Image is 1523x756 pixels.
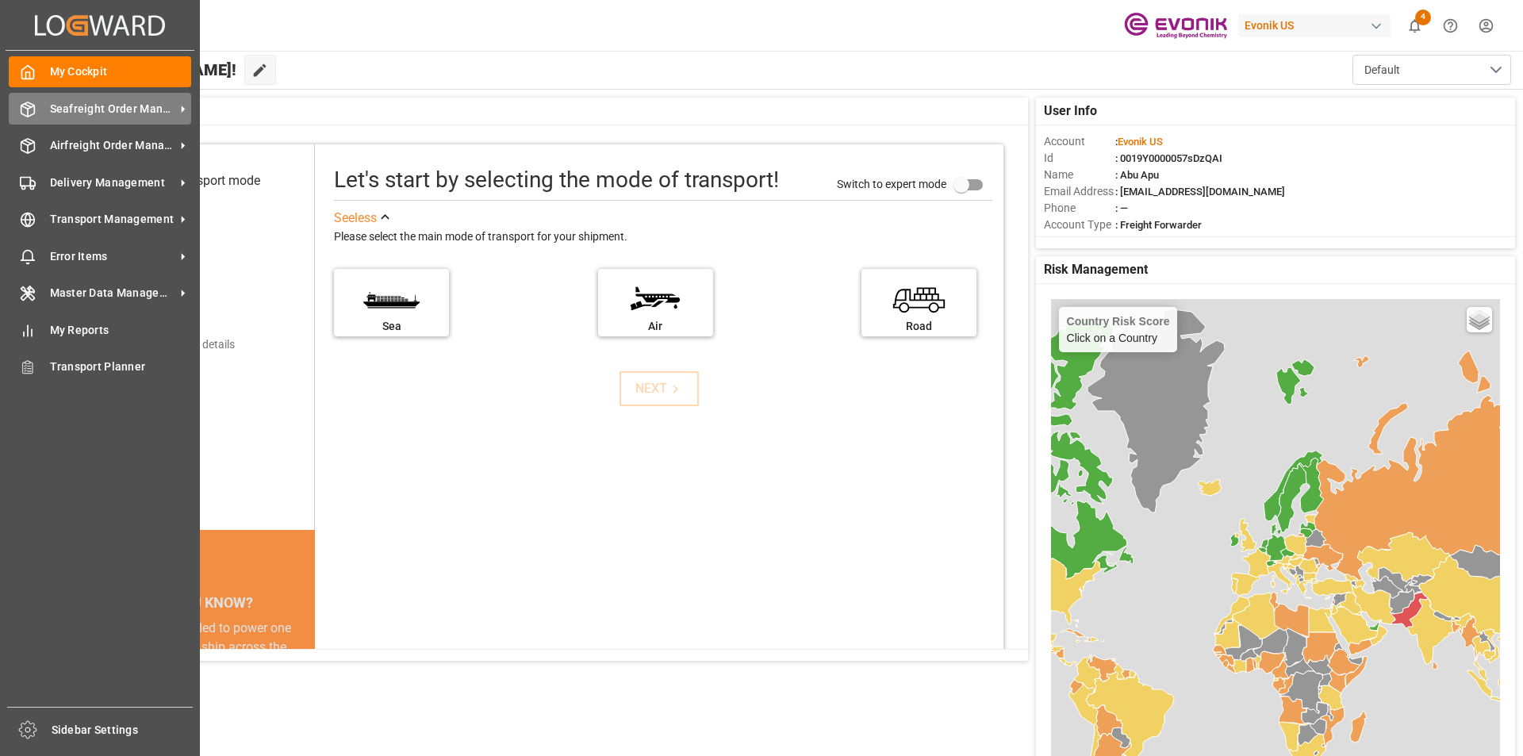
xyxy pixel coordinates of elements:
[1397,8,1433,44] button: show 4 new notifications
[1044,167,1115,183] span: Name
[1115,136,1163,148] span: :
[1118,136,1163,148] span: Evonik US
[334,228,992,247] div: Please select the main mode of transport for your shipment.
[86,585,315,619] div: DID YOU KNOW?
[50,285,175,301] span: Master Data Management
[9,351,191,382] a: Transport Planner
[50,175,175,191] span: Delivery Management
[1364,62,1400,79] span: Default
[1433,8,1468,44] button: Help Center
[606,318,705,335] div: Air
[635,379,684,398] div: NEXT
[105,619,296,733] div: The energy needed to power one large container ship across the ocean in a single day is the same ...
[837,177,946,190] span: Switch to expert mode
[869,318,969,335] div: Road
[1067,315,1170,344] div: Click on a Country
[1467,307,1492,332] a: Layers
[1352,55,1511,85] button: open menu
[334,163,779,197] div: Let's start by selecting the mode of transport!
[50,211,175,228] span: Transport Management
[1044,133,1115,150] span: Account
[1044,183,1115,200] span: Email Address
[50,359,192,375] span: Transport Planner
[1115,186,1285,198] span: : [EMAIL_ADDRESS][DOMAIN_NAME]
[1115,152,1222,164] span: : 0019Y0000057sDzQAI
[1044,150,1115,167] span: Id
[1415,10,1431,25] span: 4
[1044,200,1115,217] span: Phone
[293,619,315,752] button: next slide / item
[620,371,699,406] button: NEXT
[50,101,175,117] span: Seafreight Order Management
[9,56,191,87] a: My Cockpit
[1238,14,1391,37] div: Evonik US
[1044,260,1148,279] span: Risk Management
[50,63,192,80] span: My Cockpit
[334,209,377,228] div: See less
[50,248,175,265] span: Error Items
[342,318,441,335] div: Sea
[1124,12,1227,40] img: Evonik-brand-mark-Deep-Purple-RGB.jpeg_1700498283.jpeg
[1115,169,1159,181] span: : Abu Apu
[1115,202,1128,214] span: : —
[50,322,192,339] span: My Reports
[66,55,236,85] span: Hello [PERSON_NAME]!
[52,722,194,739] span: Sidebar Settings
[9,314,191,345] a: My Reports
[50,137,175,154] span: Airfreight Order Management
[1044,102,1097,121] span: User Info
[1044,217,1115,233] span: Account Type
[1115,219,1202,231] span: : Freight Forwarder
[1067,315,1170,328] h4: Country Risk Score
[1238,10,1397,40] button: Evonik US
